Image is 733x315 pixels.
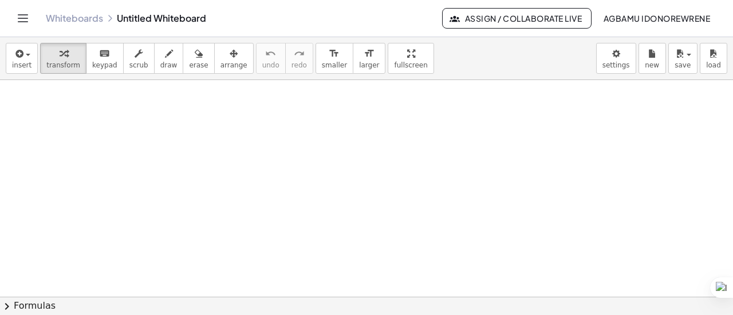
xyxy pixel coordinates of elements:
[359,61,379,69] span: larger
[265,47,276,61] i: undo
[452,13,582,23] span: Assign / Collaborate Live
[46,13,103,24] a: Whiteboards
[291,61,307,69] span: redo
[700,43,727,74] button: load
[214,43,254,74] button: arrange
[40,43,86,74] button: transform
[6,43,38,74] button: insert
[285,43,313,74] button: redoredo
[183,43,214,74] button: erase
[86,43,124,74] button: keyboardkeypad
[220,61,247,69] span: arrange
[129,61,148,69] span: scrub
[394,61,427,69] span: fullscreen
[14,9,32,27] button: Toggle navigation
[596,43,636,74] button: settings
[442,8,592,29] button: Assign / Collaborate Live
[364,47,375,61] i: format_size
[353,43,385,74] button: format_sizelarger
[256,43,286,74] button: undoundo
[92,61,117,69] span: keypad
[388,43,434,74] button: fullscreen
[46,61,80,69] span: transform
[123,43,155,74] button: scrub
[668,43,697,74] button: save
[329,47,340,61] i: format_size
[160,61,178,69] span: draw
[154,43,184,74] button: draw
[262,61,279,69] span: undo
[322,61,347,69] span: smaller
[603,13,710,23] span: agbamu idonorewrene
[294,47,305,61] i: redo
[189,61,208,69] span: erase
[639,43,666,74] button: new
[12,61,31,69] span: insert
[706,61,721,69] span: load
[602,61,630,69] span: settings
[675,61,691,69] span: save
[99,47,110,61] i: keyboard
[645,61,659,69] span: new
[594,8,719,29] button: agbamu idonorewrene
[316,43,353,74] button: format_sizesmaller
